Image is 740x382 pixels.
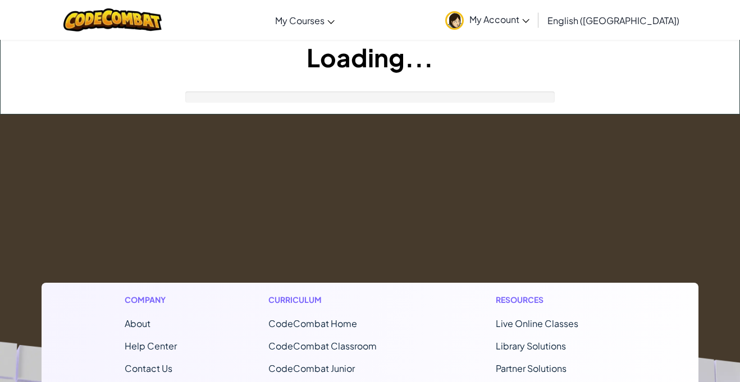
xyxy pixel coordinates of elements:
img: CodeCombat logo [63,8,162,31]
span: English ([GEOGRAPHIC_DATA]) [547,15,679,26]
a: Partner Solutions [496,362,567,374]
a: Live Online Classes [496,317,578,329]
a: CodeCombat Classroom [268,340,377,352]
h1: Curriculum [268,294,404,306]
h1: Resources [496,294,615,306]
h1: Loading... [1,40,739,75]
a: About [125,317,150,329]
img: avatar [445,11,464,30]
span: CodeCombat Home [268,317,357,329]
a: My Account [440,2,535,38]
a: Library Solutions [496,340,566,352]
span: My Account [469,13,529,25]
h1: Company [125,294,177,306]
a: My Courses [269,5,340,35]
a: English ([GEOGRAPHIC_DATA]) [542,5,685,35]
a: Help Center [125,340,177,352]
a: CodeCombat Junior [268,362,355,374]
span: Contact Us [125,362,172,374]
span: My Courses [275,15,325,26]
